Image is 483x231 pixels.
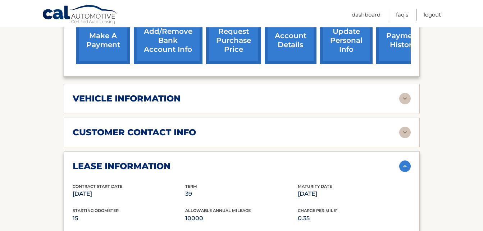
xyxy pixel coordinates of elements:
[185,184,197,189] span: Term
[76,17,130,64] a: make a payment
[73,184,122,189] span: Contract Start Date
[73,213,185,223] p: 15
[399,160,411,172] img: accordion-active.svg
[73,161,170,172] h2: lease information
[73,189,185,199] p: [DATE]
[73,93,181,104] h2: vehicle information
[185,213,298,223] p: 10000
[320,17,373,64] a: update personal info
[265,17,316,64] a: account details
[298,184,332,189] span: Maturity Date
[298,208,338,213] span: Charge Per Mile*
[134,17,202,64] a: Add/Remove bank account info
[424,9,441,21] a: Logout
[399,93,411,104] img: accordion-rest.svg
[42,5,118,26] a: Cal Automotive
[185,189,298,199] p: 39
[399,127,411,138] img: accordion-rest.svg
[376,17,430,64] a: payment history
[206,17,261,64] a: request purchase price
[298,189,410,199] p: [DATE]
[352,9,381,21] a: Dashboard
[185,208,251,213] span: Allowable Annual Mileage
[73,208,119,213] span: Starting Odometer
[396,9,408,21] a: FAQ's
[73,127,196,138] h2: customer contact info
[298,213,410,223] p: 0.35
